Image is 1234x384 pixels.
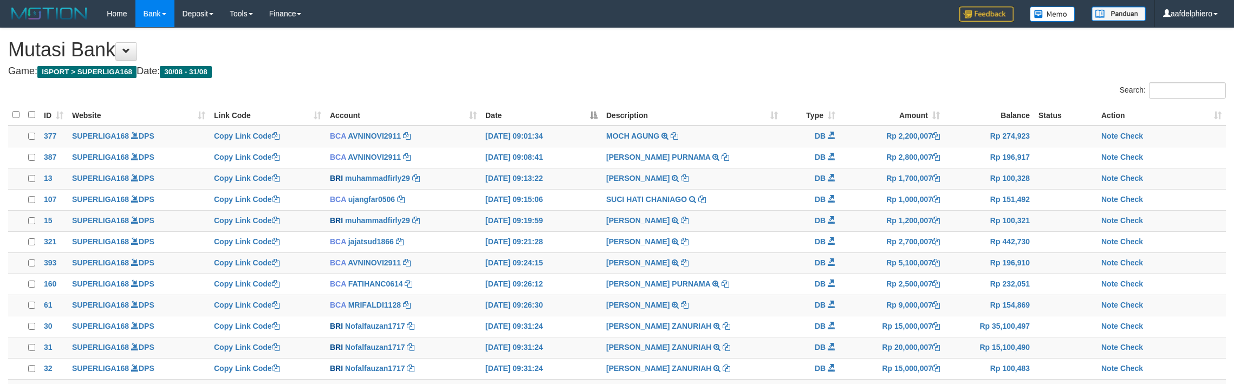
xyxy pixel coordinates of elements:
a: Copy FATIHANC0614 to clipboard [405,279,412,288]
a: Copy AVNINOVI2911 to clipboard [403,153,411,161]
a: Copy ujangfar0506 to clipboard [397,195,405,204]
a: Copy HELMI BUDI PURNAMA to clipboard [722,153,729,161]
td: Rp 2,800,007 [840,147,944,168]
span: 13 [44,174,53,183]
a: Copy muhammadfirly29 to clipboard [412,216,420,225]
a: [PERSON_NAME] ZANURIAH [606,343,711,352]
td: [DATE] 09:15:06 [481,189,602,210]
h1: Mutasi Bank [8,39,1226,61]
span: 61 [44,301,53,309]
a: Copy MOCH AGUNG to clipboard [671,132,678,140]
span: BRI [330,364,343,373]
a: Copy MUHAMMAD FIRLY to clipboard [681,174,689,183]
td: DPS [68,147,210,168]
th: Status [1034,105,1097,126]
a: SUPERLIGA168 [72,174,129,183]
td: Rp 15,000,007 [840,358,944,379]
a: Copy Rp 2,800,007 to clipboard [932,153,940,161]
a: Copy Rp 2,200,007 to clipboard [932,132,940,140]
a: Copy Link Code [214,322,280,330]
td: DPS [68,337,210,358]
td: Rp 15,000,007 [840,316,944,337]
span: DB [815,216,826,225]
a: Note [1101,279,1118,288]
a: Note [1101,174,1118,183]
a: Copy Link Code [214,237,280,246]
a: Copy Link Code [214,279,280,288]
td: [DATE] 09:31:24 [481,358,602,379]
span: DB [815,322,826,330]
a: Check [1120,258,1143,267]
a: SUPERLIGA168 [72,322,129,330]
img: panduan.png [1092,6,1146,21]
a: [PERSON_NAME] [606,237,670,246]
a: Note [1101,153,1118,161]
a: [PERSON_NAME] [606,258,670,267]
a: Copy Rp 20,000,007 to clipboard [932,343,940,352]
span: 107 [44,195,56,204]
a: Copy MRIFALDI1128 to clipboard [403,301,411,309]
td: Rp 196,910 [944,252,1034,274]
a: AVNINOVI2911 [348,153,401,161]
a: Nofalfauzan1717 [345,364,405,373]
a: Copy AVNINOVI2911 to clipboard [403,258,411,267]
td: [DATE] 09:31:24 [481,316,602,337]
img: Feedback.jpg [959,6,1014,22]
a: Note [1101,195,1118,204]
a: [PERSON_NAME] ZANURIAH [606,364,711,373]
th: Website: activate to sort column ascending [68,105,210,126]
span: DB [815,174,826,183]
a: Copy IRMA PURNAMASARI to clipboard [681,237,689,246]
td: DPS [68,231,210,252]
a: SUPERLIGA168 [72,216,129,225]
a: Check [1120,216,1143,225]
td: Rp 196,917 [944,147,1034,168]
a: SUPERLIGA168 [72,132,129,140]
a: Note [1101,132,1118,140]
td: Rp 274,923 [944,126,1034,147]
a: Copy Nofalfauzan1717 to clipboard [407,364,414,373]
a: Copy Link Code [214,174,280,183]
th: Link Code: activate to sort column ascending [210,105,326,126]
a: SUCI HATI CHANIAGO [606,195,687,204]
th: Action: activate to sort column ascending [1097,105,1226,126]
span: BCA [330,258,346,267]
span: 393 [44,258,56,267]
span: 321 [44,237,56,246]
a: AVNINOVI2911 [348,258,401,267]
a: Copy Link Code [214,132,280,140]
a: MOCH AGUNG [606,132,659,140]
td: Rp 1,700,007 [840,168,944,189]
a: Copy Link Code [214,343,280,352]
span: 30/08 - 31/08 [160,66,212,78]
a: Copy IRMA PURNAMASARI to clipboard [681,258,689,267]
span: BRI [330,322,343,330]
a: Check [1120,237,1143,246]
a: SUPERLIGA168 [72,195,129,204]
td: [DATE] 09:31:24 [481,337,602,358]
img: Button%20Memo.svg [1030,6,1075,22]
a: SUPERLIGA168 [72,364,129,373]
span: BCA [330,237,346,246]
a: Nofalfauzan1717 [345,322,405,330]
th: Type: activate to sort column ascending [782,105,840,126]
td: DPS [68,358,210,379]
a: Copy Link Code [214,258,280,267]
a: [PERSON_NAME] ZANURIAH [606,322,711,330]
td: [DATE] 09:21:28 [481,231,602,252]
span: DB [815,237,826,246]
input: Search: [1149,82,1226,99]
span: DB [815,343,826,352]
span: DB [815,364,826,373]
a: Check [1120,343,1143,352]
th: Account: activate to sort column ascending [326,105,481,126]
a: muhammadfirly29 [345,174,410,183]
td: Rp 100,321 [944,210,1034,231]
th: Description: activate to sort column ascending [602,105,782,126]
a: [PERSON_NAME] PURNAMA [606,279,710,288]
a: Check [1120,279,1143,288]
a: [PERSON_NAME] [606,216,670,225]
a: Copy muhammadfirly29 to clipboard [412,174,420,183]
a: SUPERLIGA168 [72,258,129,267]
td: Rp 35,100,497 [944,316,1034,337]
